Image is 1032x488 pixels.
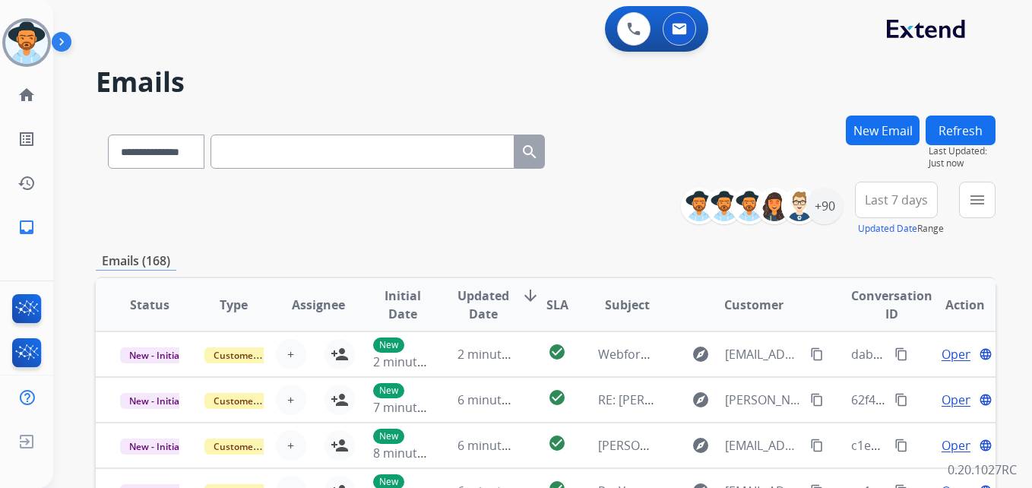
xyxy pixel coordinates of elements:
[725,391,802,409] span: [PERSON_NAME][EMAIL_ADDRESS][DOMAIN_NAME]
[120,439,191,455] span: New - Initial
[373,429,404,444] p: New
[96,67,996,97] h2: Emails
[810,393,824,407] mat-icon: content_copy
[979,393,992,407] mat-icon: language
[929,157,996,170] span: Just now
[457,391,539,408] span: 6 minutes ago
[968,191,986,209] mat-icon: menu
[858,223,917,235] button: Updated Date
[548,434,566,452] mat-icon: check_circle
[894,439,908,452] mat-icon: content_copy
[605,296,650,314] span: Subject
[894,393,908,407] mat-icon: content_copy
[725,345,802,363] span: [EMAIL_ADDRESS][DOMAIN_NAME]
[851,287,932,323] span: Conversation ID
[17,86,36,104] mat-icon: home
[692,391,710,409] mat-icon: explore
[204,347,303,363] span: Customer Support
[96,252,176,271] p: Emails (168)
[521,287,540,305] mat-icon: arrow_downward
[598,346,942,363] span: Webform from [EMAIL_ADDRESS][DOMAIN_NAME] on [DATE]
[457,287,509,323] span: Updated Date
[331,436,349,455] mat-icon: person_add
[373,353,454,370] span: 2 minutes ago
[287,391,294,409] span: +
[521,143,539,161] mat-icon: search
[725,436,802,455] span: [EMAIL_ADDRESS][DOMAIN_NAME]
[5,21,48,64] img: avatar
[929,145,996,157] span: Last Updated:
[292,296,345,314] span: Assignee
[287,436,294,455] span: +
[373,445,454,461] span: 8 minutes ago
[810,439,824,452] mat-icon: content_copy
[692,345,710,363] mat-icon: explore
[810,347,824,361] mat-icon: content_copy
[865,197,928,203] span: Last 7 days
[598,391,920,408] span: RE: [PERSON_NAME] [PERSON_NAME] & [PERSON_NAME]
[331,391,349,409] mat-icon: person_add
[457,346,539,363] span: 2 minutes ago
[692,436,710,455] mat-icon: explore
[724,296,783,314] span: Customer
[846,116,920,145] button: New Email
[942,436,973,455] span: Open
[204,393,303,409] span: Customer Support
[457,437,539,454] span: 6 minutes ago
[331,345,349,363] mat-icon: person_add
[373,337,404,353] p: New
[979,439,992,452] mat-icon: language
[276,385,306,415] button: +
[948,461,1017,479] p: 0.20.1027RC
[276,430,306,461] button: +
[894,347,908,361] mat-icon: content_copy
[204,439,303,455] span: Customer Support
[911,278,996,331] th: Action
[855,182,938,218] button: Last 7 days
[548,343,566,361] mat-icon: check_circle
[17,218,36,236] mat-icon: inbox
[276,339,306,369] button: +
[548,388,566,407] mat-icon: check_circle
[942,391,973,409] span: Open
[120,347,191,363] span: New - Initial
[120,393,191,409] span: New - Initial
[220,296,248,314] span: Type
[373,399,454,416] span: 7 minutes ago
[926,116,996,145] button: Refresh
[17,130,36,148] mat-icon: list_alt
[942,345,973,363] span: Open
[979,347,992,361] mat-icon: language
[130,296,169,314] span: Status
[546,296,568,314] span: SLA
[17,174,36,192] mat-icon: history
[287,345,294,363] span: +
[373,383,404,398] p: New
[806,188,843,224] div: +90
[373,287,432,323] span: Initial Date
[598,437,692,454] span: [PERSON_NAME]
[858,222,944,235] span: Range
